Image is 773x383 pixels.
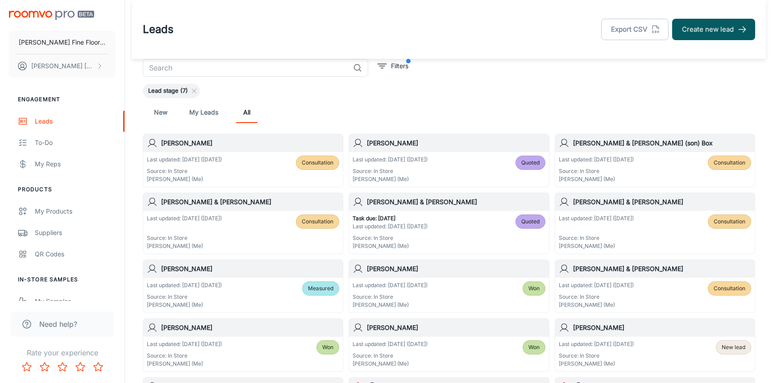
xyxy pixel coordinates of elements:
[31,61,94,71] p: [PERSON_NAME] [PERSON_NAME]
[35,138,116,148] div: To-do
[147,301,222,309] p: [PERSON_NAME] (Me)
[353,340,428,348] p: Last updated: [DATE] ([DATE])
[35,297,116,306] div: My Samples
[367,323,545,333] h6: [PERSON_NAME]
[35,249,116,259] div: QR Codes
[35,116,116,126] div: Leads
[89,358,107,376] button: Rate 5 star
[367,264,545,274] h6: [PERSON_NAME]
[559,281,634,289] p: Last updated: [DATE] ([DATE])
[143,259,343,313] a: [PERSON_NAME]Last updated: [DATE] ([DATE])Source: In Store[PERSON_NAME] (Me)Measured
[143,21,174,37] h1: Leads
[302,218,333,226] span: Consultation
[559,360,634,368] p: [PERSON_NAME] (Me)
[528,343,540,351] span: Won
[35,159,116,169] div: My Reps
[54,358,71,376] button: Rate 3 star
[559,293,634,301] p: Source: In Store
[353,222,428,231] p: Last updated: [DATE] ([DATE])
[39,319,77,329] span: Need help?
[143,318,343,372] a: [PERSON_NAME]Last updated: [DATE] ([DATE])Source: In Store[PERSON_NAME] (Me)Won
[189,102,218,123] a: My Leads
[528,284,540,292] span: Won
[722,343,745,351] span: New lead
[714,284,745,292] span: Consultation
[555,134,755,187] a: [PERSON_NAME] & [PERSON_NAME] (son) BoxLast updated: [DATE] ([DATE])Source: In Store[PERSON_NAME]...
[147,340,222,348] p: Last updated: [DATE] ([DATE])
[35,228,116,238] div: Suppliers
[573,264,751,274] h6: [PERSON_NAME] & [PERSON_NAME]
[308,284,333,292] span: Measured
[367,197,545,207] h6: [PERSON_NAME] & [PERSON_NAME]
[559,214,634,222] p: Last updated: [DATE] ([DATE])
[559,242,634,250] p: [PERSON_NAME] (Me)
[143,86,193,95] span: Lead stage (7)
[7,347,117,358] p: Rate your experience
[555,318,755,372] a: [PERSON_NAME]Last updated: [DATE] ([DATE])Source: In Store[PERSON_NAME] (Me)New lead
[521,218,540,226] span: Quoted
[559,167,634,175] p: Source: In Store
[353,167,428,175] p: Source: In Store
[35,206,116,216] div: My Products
[601,19,669,40] button: Export CSV
[353,360,428,368] p: [PERSON_NAME] (Me)
[147,281,222,289] p: Last updated: [DATE] ([DATE])
[714,218,745,226] span: Consultation
[161,138,339,148] h6: [PERSON_NAME]
[521,159,540,167] span: Quoted
[161,197,339,207] h6: [PERSON_NAME] & [PERSON_NAME]
[353,175,428,183] p: [PERSON_NAME] (Me)
[143,193,343,254] a: [PERSON_NAME] & [PERSON_NAME]Last updated: [DATE] ([DATE])Source: In Store[PERSON_NAME] (Me)Consu...
[150,102,171,123] a: New
[302,159,333,167] span: Consultation
[147,214,222,222] p: Last updated: [DATE] ([DATE])
[322,343,333,351] span: Won
[71,358,89,376] button: Rate 4 star
[143,84,200,98] div: Lead stage (7)
[143,134,343,187] a: [PERSON_NAME]Last updated: [DATE] ([DATE])Source: In Store[PERSON_NAME] (Me)Consultation
[555,193,755,254] a: [PERSON_NAME] & [PERSON_NAME]Last updated: [DATE] ([DATE])Source: In Store[PERSON_NAME] (Me)Consu...
[353,352,428,360] p: Source: In Store
[375,59,411,73] button: filter
[349,318,549,372] a: [PERSON_NAME]Last updated: [DATE] ([DATE])Source: In Store[PERSON_NAME] (Me)Won
[559,301,634,309] p: [PERSON_NAME] (Me)
[559,234,634,242] p: Source: In Store
[147,242,222,250] p: [PERSON_NAME] (Me)
[147,156,222,164] p: Last updated: [DATE] ([DATE])
[143,59,349,77] input: Search
[714,159,745,167] span: Consultation
[353,156,428,164] p: Last updated: [DATE] ([DATE])
[349,193,549,254] a: [PERSON_NAME] & [PERSON_NAME]Task due: [DATE]Last updated: [DATE] ([DATE])Source: In Store[PERSON...
[349,134,549,187] a: [PERSON_NAME]Last updated: [DATE] ([DATE])Source: In Store[PERSON_NAME] (Me)Quoted
[9,31,116,54] button: [PERSON_NAME] Fine Floors, Inc
[9,54,116,78] button: [PERSON_NAME] [PERSON_NAME]
[18,358,36,376] button: Rate 1 star
[236,102,258,123] a: All
[19,37,106,47] p: [PERSON_NAME] Fine Floors, Inc
[391,61,408,71] p: Filters
[672,19,755,40] button: Create new lead
[559,156,634,164] p: Last updated: [DATE] ([DATE])
[161,323,339,333] h6: [PERSON_NAME]
[9,11,94,20] img: Roomvo PRO Beta
[353,234,428,242] p: Source: In Store
[559,352,634,360] p: Source: In Store
[147,352,222,360] p: Source: In Store
[161,264,339,274] h6: [PERSON_NAME]
[367,138,545,148] h6: [PERSON_NAME]
[353,293,428,301] p: Source: In Store
[573,138,751,148] h6: [PERSON_NAME] & [PERSON_NAME] (son) Box
[353,214,428,222] p: Task due: [DATE]
[353,281,428,289] p: Last updated: [DATE] ([DATE])
[147,167,222,175] p: Source: In Store
[573,323,751,333] h6: [PERSON_NAME]
[353,242,428,250] p: [PERSON_NAME] (Me)
[147,293,222,301] p: Source: In Store
[349,259,549,313] a: [PERSON_NAME]Last updated: [DATE] ([DATE])Source: In Store[PERSON_NAME] (Me)Won
[36,358,54,376] button: Rate 2 star
[147,360,222,368] p: [PERSON_NAME] (Me)
[147,175,222,183] p: [PERSON_NAME] (Me)
[353,301,428,309] p: [PERSON_NAME] (Me)
[147,234,222,242] p: Source: In Store
[573,197,751,207] h6: [PERSON_NAME] & [PERSON_NAME]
